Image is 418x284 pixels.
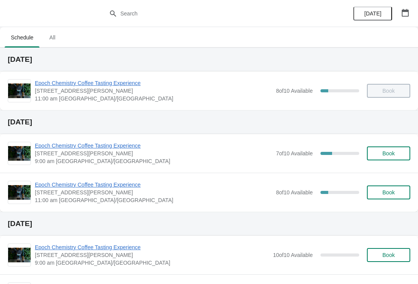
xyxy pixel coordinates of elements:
[8,146,31,161] img: Epoch Chemistry Coffee Tasting Experience | 400 St. George St, Moncton, NB, Canada | 9:00 am Amer...
[276,88,313,94] span: 8 of 10 Available
[35,259,269,267] span: 9:00 am [GEOGRAPHIC_DATA]/[GEOGRAPHIC_DATA]
[35,87,272,95] span: [STREET_ADDRESS][PERSON_NAME]
[35,181,272,189] span: Epoch Chemistry Coffee Tasting Experience
[8,83,31,99] img: Epoch Chemistry Coffee Tasting Experience | 400 St. George St, Moncton, NB, Canada | 11:00 am Ame...
[35,95,272,102] span: 11:00 am [GEOGRAPHIC_DATA]/[GEOGRAPHIC_DATA]
[120,7,313,20] input: Search
[382,150,395,156] span: Book
[35,142,272,150] span: Epoch Chemistry Coffee Tasting Experience
[35,150,272,157] span: [STREET_ADDRESS][PERSON_NAME]
[5,31,39,44] span: Schedule
[35,196,272,204] span: 11:00 am [GEOGRAPHIC_DATA]/[GEOGRAPHIC_DATA]
[8,248,31,263] img: Epoch Chemistry Coffee Tasting Experience | 400 St. George St, Moncton, NB, Canada | 9:00 am Amer...
[276,189,313,196] span: 8 of 10 Available
[367,248,410,262] button: Book
[367,185,410,199] button: Book
[35,157,272,165] span: 9:00 am [GEOGRAPHIC_DATA]/[GEOGRAPHIC_DATA]
[35,189,272,196] span: [STREET_ADDRESS][PERSON_NAME]
[35,79,272,87] span: Epoch Chemistry Coffee Tasting Experience
[367,146,410,160] button: Book
[8,118,410,126] h2: [DATE]
[273,252,313,258] span: 10 of 10 Available
[35,251,269,259] span: [STREET_ADDRESS][PERSON_NAME]
[276,150,313,156] span: 7 of 10 Available
[382,189,395,196] span: Book
[43,31,62,44] span: All
[353,7,392,20] button: [DATE]
[8,220,410,228] h2: [DATE]
[8,185,31,200] img: Epoch Chemistry Coffee Tasting Experience | 400 St. George St, Moncton, NB, Canada | 11:00 am Ame...
[364,10,381,17] span: [DATE]
[382,252,395,258] span: Book
[8,56,410,63] h2: [DATE]
[35,243,269,251] span: Epoch Chemistry Coffee Tasting Experience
